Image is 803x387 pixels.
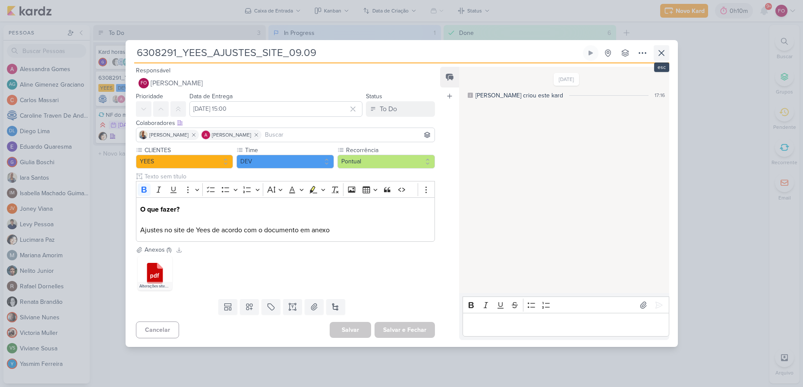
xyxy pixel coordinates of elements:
label: Prioridade [136,93,163,100]
label: CLIENTES [144,146,233,155]
div: Editor editing area: main [463,313,669,337]
span: [PERSON_NAME] [149,131,189,139]
div: Anexos (1) [145,245,171,254]
input: Kard Sem Título [134,45,581,61]
div: Editor toolbar [463,296,669,313]
div: 17:16 [655,91,665,99]
div: Editor toolbar [136,181,435,198]
img: Alessandra Gomes [202,131,210,139]
strong: O que fazer? [140,205,179,214]
input: Select a date [189,101,363,117]
button: DEV [236,155,334,169]
label: Responsável [136,67,170,74]
div: Colaboradores [136,119,435,128]
div: Editor editing area: main [136,197,435,242]
div: Alterações site.pdf [138,282,172,290]
button: FO [PERSON_NAME] [136,75,435,91]
span: [PERSON_NAME] [212,131,251,139]
button: To Do [366,101,435,117]
input: Buscar [263,130,433,140]
div: To Do [380,104,397,114]
p: FO [141,81,147,86]
span: [PERSON_NAME] [151,78,203,88]
div: Fabio Oliveira [139,78,149,88]
button: Cancelar [136,321,179,338]
button: Pontual [337,155,435,169]
label: Status [366,93,382,100]
label: Recorrência [345,146,435,155]
img: Iara Santos [139,131,148,139]
button: YEES [136,155,233,169]
div: esc [654,62,669,72]
div: [PERSON_NAME] criou este kard [476,91,563,100]
label: Data de Entrega [189,93,233,100]
input: Texto sem título [143,172,435,181]
p: Ajustes no site de Yees de acordo com o documento em anexo [140,204,430,235]
label: Time [244,146,334,155]
div: Ligar relógio [587,50,594,56]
